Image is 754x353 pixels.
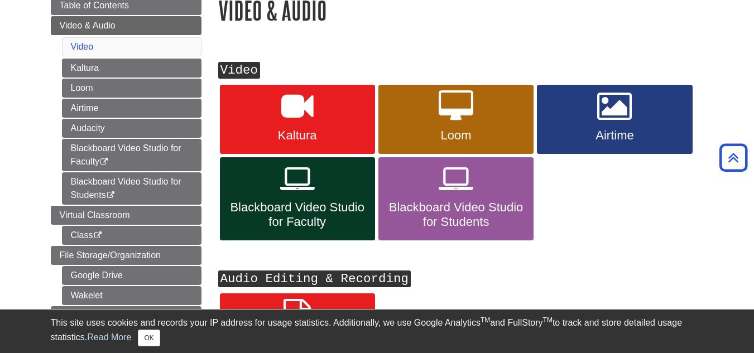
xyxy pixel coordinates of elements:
[62,226,201,245] a: Class
[51,306,201,325] a: Reference & Plagiarism
[378,157,534,241] a: Blackboard Video Studio for Students
[62,99,201,118] a: Airtime
[387,200,525,229] span: Blackboard Video Studio for Students
[93,232,103,239] i: This link opens in a new window
[87,332,131,342] a: Read More
[218,62,261,79] kbd: Video
[481,316,490,324] sup: TM
[387,128,525,143] span: Loom
[60,1,129,10] span: Table of Contents
[51,316,704,346] div: This site uses cookies and records your IP address for usage statistics. Additionally, we use Goo...
[60,210,130,220] span: Virtual Classroom
[60,250,161,260] span: File Storage/Organization
[218,270,411,287] kbd: Audio Editing & Recording
[138,330,160,346] button: Close
[106,192,116,199] i: This link opens in a new window
[62,59,201,78] a: Kaltura
[228,200,367,229] span: Blackboard Video Studio for Faculty
[99,158,109,166] i: This link opens in a new window
[220,85,375,154] a: Kaltura
[228,128,367,143] span: Kaltura
[378,85,534,154] a: Loom
[543,316,553,324] sup: TM
[60,21,116,30] span: Video & Audio
[62,79,201,98] a: Loom
[62,266,201,285] a: Google Drive
[62,286,201,305] a: Wakelet
[545,128,684,143] span: Airtime
[62,119,201,138] a: Audacity
[62,139,201,171] a: Blackboard Video Studio for Faculty
[537,85,692,154] a: Airtime
[220,157,375,241] a: Blackboard Video Studio for Faculty
[715,150,751,165] a: Back to Top
[51,246,201,265] a: File Storage/Organization
[71,42,94,51] a: Video
[62,172,201,205] a: Blackboard Video Studio for Students
[51,16,201,35] a: Video & Audio
[51,206,201,225] a: Virtual Classroom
